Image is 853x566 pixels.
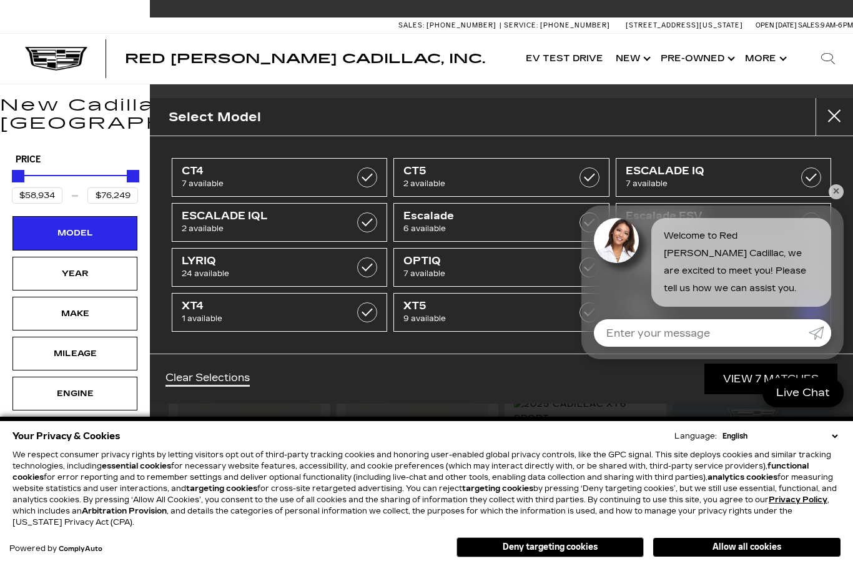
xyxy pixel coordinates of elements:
[44,267,106,281] div: Year
[12,257,137,290] div: YearYear
[393,203,609,242] a: Escalade6 available
[616,203,831,242] a: Escalade ESV5 available
[708,473,777,482] strong: analytics cookies
[403,177,569,190] span: 2 available
[44,387,106,400] div: Engine
[403,165,569,177] span: CT5
[12,216,137,250] div: ModelModel
[12,337,137,370] div: MileageMileage
[182,312,348,325] span: 1 available
[182,165,348,177] span: CT4
[12,377,137,410] div: EngineEngine
[182,222,348,235] span: 2 available
[626,21,743,29] a: [STREET_ADDRESS][US_STATE]
[426,21,496,29] span: [PHONE_NUMBER]
[44,226,106,240] div: Model
[12,427,121,445] span: Your Privacy & Cookies
[182,255,348,267] span: LYRIQ
[770,385,836,400] span: Live Chat
[12,170,24,182] div: Minimum Price
[403,267,569,280] span: 7 available
[12,166,138,204] div: Price
[182,300,348,312] span: XT4
[169,107,261,127] h2: Select Model
[12,449,841,528] p: We respect consumer privacy rights by letting visitors opt out of third-party tracking cookies an...
[816,98,853,136] button: close
[756,21,797,29] span: Open [DATE]
[125,52,485,65] a: Red [PERSON_NAME] Cadillac, Inc.
[393,248,609,287] a: OPTIQ7 available
[182,210,348,222] span: ESCALADE IQL
[12,187,62,204] input: Minimum
[616,158,831,197] a: ESCALADE IQ7 available
[809,319,831,347] a: Submit
[821,21,853,29] span: 9 AM-6 PM
[798,21,821,29] span: Sales:
[9,545,102,553] div: Powered by
[626,165,792,177] span: ESCALADE IQ
[165,372,250,387] a: Clear Selections
[462,484,533,493] strong: targeting cookies
[609,34,654,84] a: New
[16,154,134,166] h5: Price
[172,203,387,242] a: ESCALADE IQL2 available
[44,347,106,360] div: Mileage
[125,51,485,66] span: Red [PERSON_NAME] Cadillac, Inc.
[182,177,348,190] span: 7 available
[403,300,569,312] span: XT5
[403,312,569,325] span: 9 available
[769,495,827,504] a: Privacy Policy
[25,47,87,71] img: Cadillac Dark Logo with Cadillac White Text
[719,430,841,442] select: Language Select
[403,255,569,267] span: OPTIQ
[594,319,809,347] input: Enter your message
[739,34,791,84] button: More
[182,267,348,280] span: 24 available
[82,507,167,515] strong: Arbitration Provision
[674,432,717,440] div: Language:
[186,484,257,493] strong: targeting cookies
[44,307,106,320] div: Make
[403,210,569,222] span: Escalade
[172,293,387,332] a: XT41 available
[651,218,831,307] div: Welcome to Red [PERSON_NAME] Cadillac, we are excited to meet you! Please tell us how we can assi...
[456,537,644,557] button: Deny targeting cookies
[653,538,841,557] button: Allow all cookies
[127,170,139,182] div: Maximum Price
[172,248,387,287] a: LYRIQ24 available
[59,545,102,553] a: ComplyAuto
[398,21,425,29] span: Sales:
[102,462,171,470] strong: essential cookies
[403,222,569,235] span: 6 available
[520,34,609,84] a: EV Test Drive
[504,21,538,29] span: Service:
[762,378,844,407] a: Live Chat
[87,187,138,204] input: Maximum
[12,297,137,330] div: MakeMake
[704,364,837,394] a: View 7 Matches
[393,293,609,332] a: XT59 available
[540,21,610,29] span: [PHONE_NUMBER]
[654,34,739,84] a: Pre-Owned
[398,22,500,29] a: Sales: [PHONE_NUMBER]
[500,22,613,29] a: Service: [PHONE_NUMBER]
[172,158,387,197] a: CT47 available
[393,158,609,197] a: CT52 available
[626,177,792,190] span: 7 available
[594,218,639,263] img: Agent profile photo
